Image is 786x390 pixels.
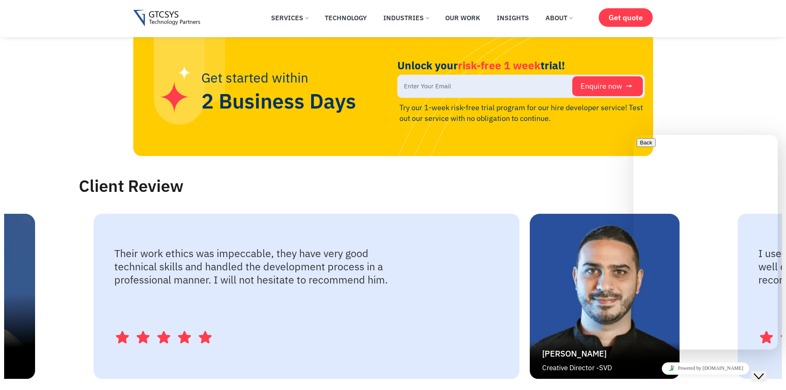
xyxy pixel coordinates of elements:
[265,9,314,27] a: Services
[397,75,645,98] form: New Form
[609,13,643,22] span: Get quote
[633,135,778,350] iframe: chat widget
[542,346,667,361] div: [PERSON_NAME]
[397,56,653,75] h2: Unlock your trial!
[458,58,541,72] span: risk-free 1 week
[491,9,535,27] a: Insights
[751,357,778,382] iframe: chat widget
[581,83,622,90] span: Enquire now
[114,247,403,286] p: Their work ethics was impeccable, they have very good technical skills and handled the developmen...
[539,9,578,27] a: About
[377,9,435,27] a: Industries
[114,330,213,346] img: star
[439,9,486,27] a: Our Work
[35,208,680,385] div: 1 / 4
[399,102,653,120] div: Try our 1-week risk-free trial program for our hire developer service! Test out our service with ...
[599,8,653,27] a: Get quote
[599,363,612,372] a: SVD
[201,69,308,86] span: Get started within
[133,10,201,27] img: Gtcsys logo
[319,9,373,27] a: Technology
[542,361,667,375] div: Creative Director -
[530,214,679,379] img: Manuelpadilla
[397,75,645,98] input: Enter Your Email
[633,359,778,378] iframe: chat widget
[201,90,377,112] p: 2 Business Days
[572,76,643,96] button: Enquire now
